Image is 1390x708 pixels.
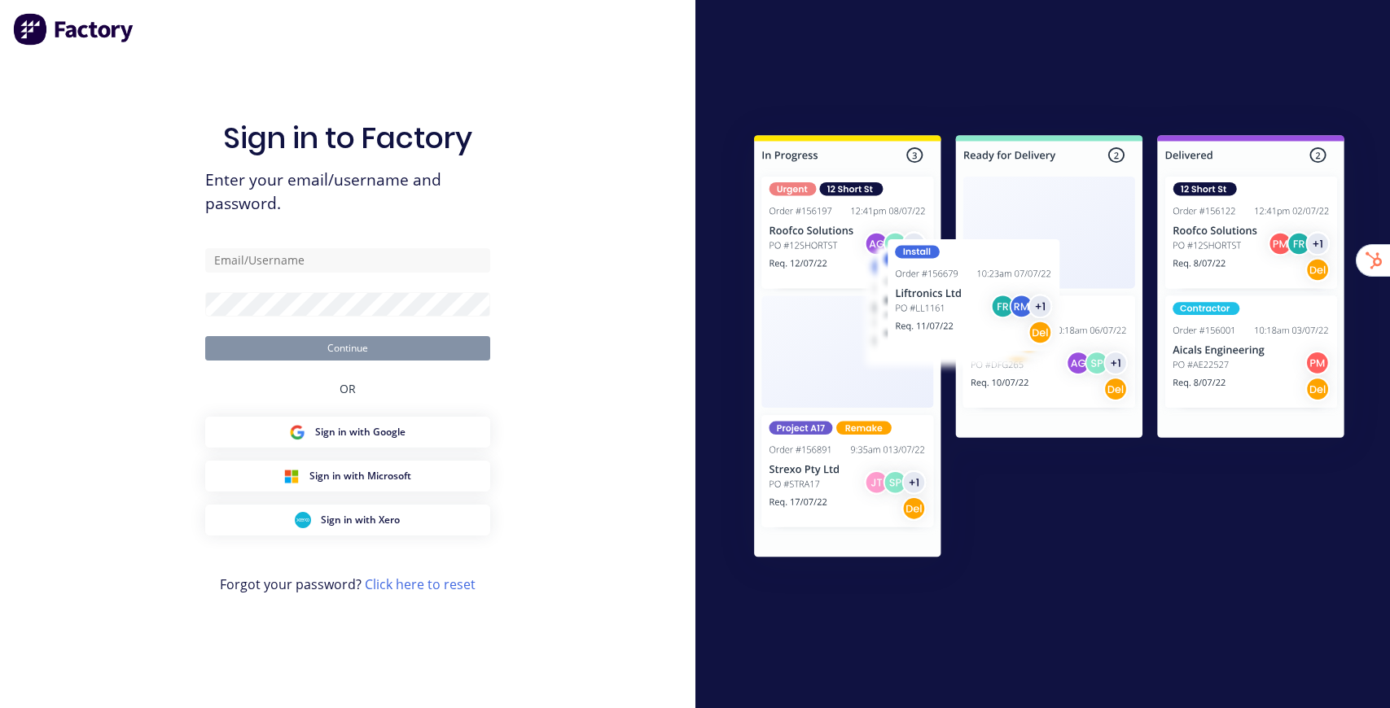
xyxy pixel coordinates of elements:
button: Google Sign inSign in with Google [205,417,490,448]
img: Xero Sign in [295,512,311,528]
button: Microsoft Sign inSign in with Microsoft [205,461,490,492]
span: Sign in with Xero [321,513,400,527]
div: OR [340,361,356,417]
span: Sign in with Google [315,425,406,439]
span: Forgot your password? [220,575,476,594]
button: Xero Sign inSign in with Xero [205,505,490,535]
input: Email/Username [205,248,490,273]
h1: Sign in to Factory [223,120,472,155]
span: Enter your email/username and password. [205,168,490,216]
img: Microsoft Sign in [283,468,300,484]
img: Factory [13,13,135,46]
img: Google Sign in [289,424,305,440]
img: Sign in [718,103,1380,596]
a: Click here to reset [365,575,476,593]
button: Continue [205,336,490,361]
span: Sign in with Microsoft [309,469,411,483]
